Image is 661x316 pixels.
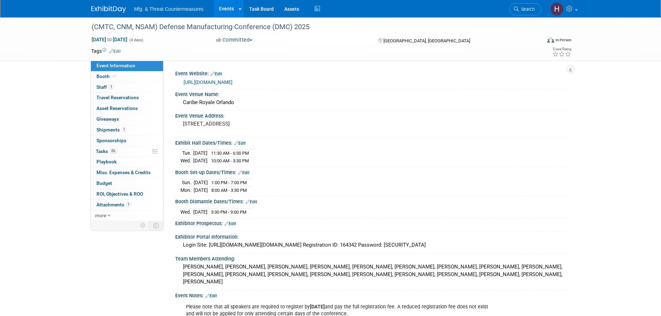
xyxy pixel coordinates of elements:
span: Travel Reservations [96,95,139,100]
span: 1 [126,202,131,207]
span: 3:30 PM - 9:00 PM [211,210,246,215]
td: [DATE] [193,150,207,157]
a: Search [509,3,541,15]
div: Exhibitor Portal Information: [175,232,570,240]
a: more [91,211,163,221]
a: Asset Reservations [91,103,163,114]
a: Misc. Expenses & Credits [91,168,163,178]
span: Attachments [96,202,131,207]
a: Edit [234,141,246,146]
td: Wed. [180,208,193,215]
img: Hillary Hawkins [550,2,563,16]
a: Playbook [91,157,163,167]
span: 10:00 AM - 3:30 PM [211,158,249,163]
b: [DATE] [310,304,325,310]
a: Travel Reservations [91,93,163,103]
span: Event Information [96,63,135,68]
td: Tue. [180,150,193,157]
a: [URL][DOMAIN_NAME] [184,79,232,85]
td: [DATE] [193,157,207,164]
div: Event Venue Name: [175,89,570,98]
a: Edit [238,170,249,175]
span: Budget [96,180,112,186]
img: Format-Inperson.png [547,37,554,43]
a: Edit [109,49,121,54]
div: [PERSON_NAME], [PERSON_NAME], [PERSON_NAME], [PERSON_NAME], [PERSON_NAME], [PERSON_NAME], [PERSON... [180,262,565,287]
div: Event Website: [175,68,570,77]
span: more [95,213,106,218]
a: Sponsorships [91,136,163,146]
span: Misc. Expenses & Credits [96,170,151,175]
td: Tags [91,48,121,54]
div: Booth Set-up Dates/Times: [175,167,570,176]
div: In-Person [555,37,571,43]
span: 1 [109,84,114,89]
td: [DATE] [194,179,208,187]
div: (CMTC, CNM, NSAM) Defense Manufacturing Conference (DMC) 2025 [89,21,531,33]
span: Staff [96,84,114,90]
pre: [STREET_ADDRESS] [183,121,332,127]
div: Booth Dismantle Dates/Times: [175,196,570,205]
button: Committed [214,36,255,44]
div: Event Venue Address: [175,111,570,119]
span: Tasks [96,148,117,154]
span: Mfg. & Threat Countermeasures [134,6,204,12]
a: Event Information [91,61,163,71]
div: Exhibit Hall Dates/Times: [175,138,570,147]
span: [DATE] [DATE] [91,36,128,43]
span: Asset Reservations [96,105,138,111]
span: Giveaways [96,116,119,122]
td: Personalize Event Tab Strip [137,221,149,230]
span: 8:00 AM - 3:30 PM [211,188,247,193]
a: Edit [246,199,257,204]
a: Tasks0% [91,146,163,157]
i: Booth reservation complete [113,74,116,78]
td: Sun. [180,179,194,187]
span: 11:30 AM - 6:30 PM [211,151,249,156]
img: ExhibitDay [91,6,126,13]
a: Booth [91,71,163,82]
a: Edit [211,71,222,76]
td: Wed. [180,157,193,164]
span: Shipments [96,127,127,133]
a: Edit [205,293,217,298]
a: Giveaways [91,114,163,125]
a: Shipments1 [91,125,163,135]
td: [DATE] [194,186,208,194]
div: Team Members Attending: [175,254,570,262]
a: Edit [224,221,236,226]
span: Search [519,7,535,12]
span: 1 [121,127,127,132]
span: Sponsorships [96,138,126,143]
td: [DATE] [193,208,207,215]
span: Playbook [96,159,117,164]
span: 0% [110,148,117,154]
span: Booth [96,74,118,79]
div: Event Notes: [175,290,570,299]
td: Toggle Event Tabs [149,221,163,230]
div: Event Rating [552,48,571,51]
td: Mon. [180,186,194,194]
span: ROI, Objectives & ROO [96,191,143,197]
a: ROI, Objectives & ROO [91,189,163,199]
a: Attachments1 [91,200,163,210]
span: 1:00 PM - 7:00 PM [211,180,247,185]
div: Caribe Royale Orlando [180,97,565,108]
div: Event Format [500,36,572,46]
span: to [106,37,113,42]
div: Login Site: [URL][DOMAIN_NAME][DOMAIN_NAME] Registration ID: 164342 Password: [SECURITY_DATA] [180,240,565,250]
div: Exhibitor Prospectus: [175,218,570,227]
a: Staff1 [91,82,163,93]
span: (4 days) [129,38,143,42]
a: Budget [91,178,163,189]
span: [GEOGRAPHIC_DATA], [GEOGRAPHIC_DATA] [383,38,470,43]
